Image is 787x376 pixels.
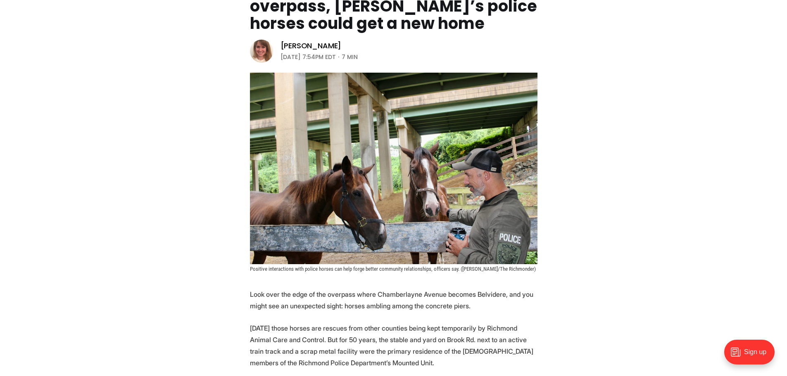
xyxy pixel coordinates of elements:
p: Look over the edge of the overpass where Chamberlayne Avenue becomes Belvidere, and you might see... [250,289,537,312]
span: Positive interactions with police horses can help forge better community relationships, officers ... [250,266,536,272]
img: Sarah Vogelsong [250,40,273,63]
img: After years in a stable under an overpass, Richmond’s police horses could get a new home [250,73,537,264]
span: 7 min [342,52,358,62]
iframe: portal-trigger [717,336,787,376]
a: [PERSON_NAME] [281,41,342,51]
time: [DATE] 7:54PM EDT [281,52,336,62]
p: [DATE] those horses are rescues from other counties being kept temporarily by Richmond Animal Car... [250,322,537,369]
